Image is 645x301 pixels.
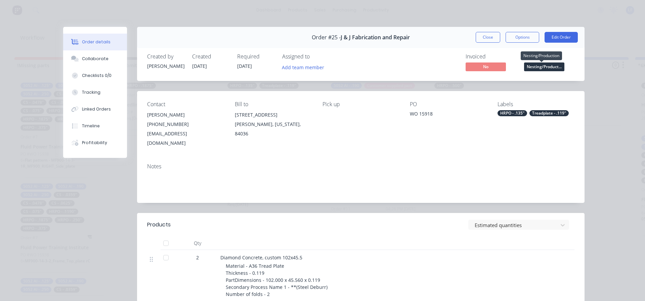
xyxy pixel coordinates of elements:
span: [DATE] [192,63,207,69]
button: Add team member [278,62,328,72]
button: Checklists 0/0 [63,67,127,84]
div: Linked Orders [82,106,111,112]
button: Edit Order [545,32,578,43]
div: Notes [147,163,574,170]
div: Contact [147,101,224,107]
div: Timeline [82,123,100,129]
div: Checklists 0/0 [82,73,112,79]
div: Created by [147,53,184,60]
button: Add team member [282,62,328,72]
button: Options [506,32,539,43]
div: HRPO - .135" [498,110,527,116]
div: Products [147,221,171,229]
span: J & J Fabrication and Repair [341,34,410,41]
div: [STREET_ADDRESS][PERSON_NAME], [US_STATE], 84036 [235,110,312,138]
div: [PERSON_NAME] [147,110,224,120]
div: [STREET_ADDRESS] [235,110,312,120]
div: Profitability [82,140,107,146]
span: Nesting/Product... [524,62,564,71]
div: Qty [177,236,218,250]
div: Invoiced [466,53,516,60]
div: [PHONE_NUMBER] [147,120,224,129]
button: Profitability [63,134,127,151]
button: Collaborate [63,50,127,67]
div: [PERSON_NAME] [147,62,184,70]
div: PO [410,101,487,107]
button: Tracking [63,84,127,101]
div: [EMAIL_ADDRESS][DOMAIN_NAME] [147,129,224,148]
span: Order #25 - [312,34,341,41]
div: Order details [82,39,111,45]
button: Linked Orders [63,101,127,118]
div: [PERSON_NAME], [US_STATE], 84036 [235,120,312,138]
div: Tracking [82,89,100,95]
div: Collaborate [82,56,109,62]
div: Created [192,53,229,60]
span: [DATE] [237,63,252,69]
div: [PERSON_NAME][PHONE_NUMBER][EMAIL_ADDRESS][DOMAIN_NAME] [147,110,224,148]
button: Nesting/Product... [524,62,564,73]
div: Pick up [322,101,399,107]
button: Timeline [63,118,127,134]
div: Required [237,53,274,60]
div: WO 15918 [410,110,487,120]
button: Close [476,32,500,43]
span: Diamond Concrete, custom 102x45.5 [220,254,302,261]
div: Treadplate - .119" [529,110,569,116]
span: 2 [196,254,199,261]
div: Bill to [235,101,312,107]
span: No [466,62,506,71]
button: Order details [63,34,127,50]
div: Labels [498,101,574,107]
div: Assigned to [282,53,349,60]
span: Material - A36 Tread Plate Thickness - 0.119 PartDimensions - 102.000 x 45.560 x 0.119 Secondary ... [226,263,328,297]
div: Nesting/Production [521,51,562,60]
